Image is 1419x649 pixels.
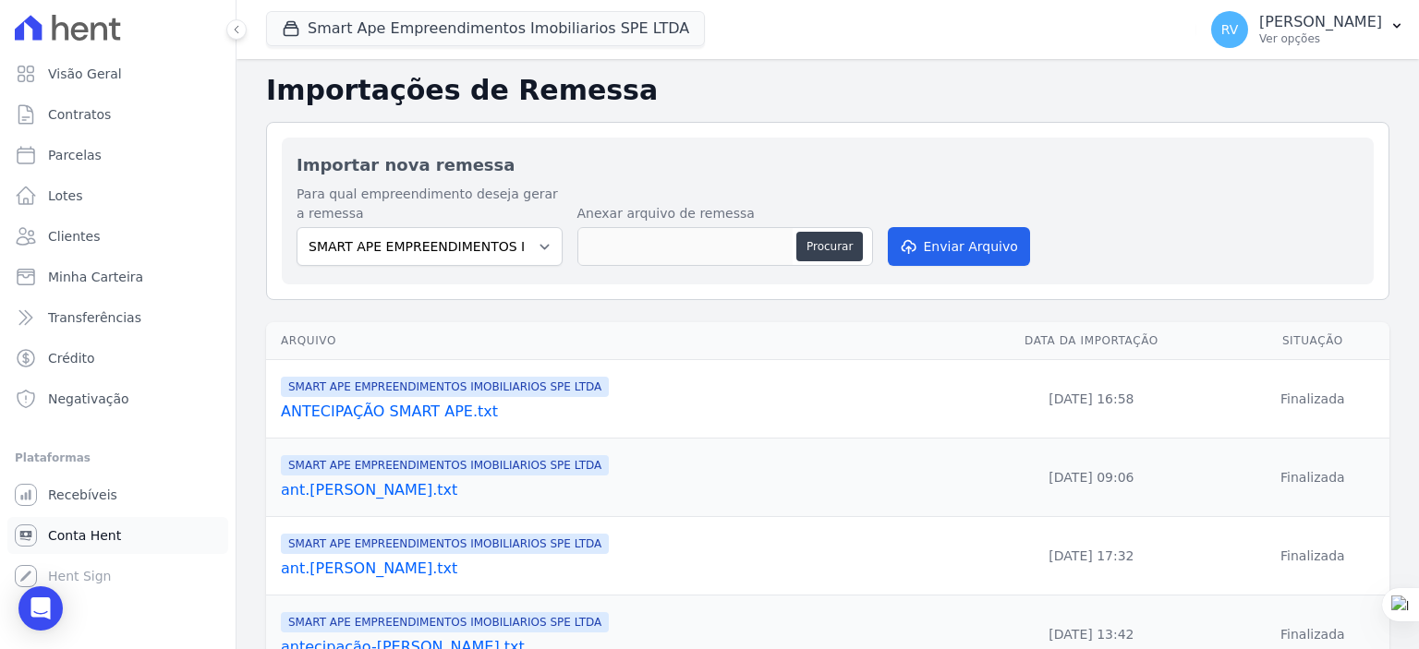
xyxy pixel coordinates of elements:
button: Smart Ape Empreendimentos Imobiliarios SPE LTDA [266,11,705,46]
a: Visão Geral [7,55,228,92]
p: [PERSON_NAME] [1259,13,1382,31]
a: Parcelas [7,137,228,174]
div: Plataformas [15,447,221,469]
button: RV [PERSON_NAME] Ver opções [1196,4,1419,55]
a: ant.[PERSON_NAME].txt [281,558,940,580]
a: Transferências [7,299,228,336]
button: Procurar [796,232,863,261]
td: [DATE] 16:58 [947,360,1236,439]
a: ant.[PERSON_NAME].txt [281,479,940,501]
a: Minha Carteira [7,258,228,295]
span: Parcelas [48,146,102,164]
span: Clientes [48,227,100,246]
div: Open Intercom Messenger [18,586,63,631]
span: Recebíveis [48,486,117,504]
button: Enviar Arquivo [888,227,1030,266]
span: Negativação [48,390,129,408]
a: Contratos [7,96,228,133]
h2: Importações de Remessa [266,74,1389,107]
span: SMART APE EMPREENDIMENTOS IMOBILIARIOS SPE LTDA [281,534,609,554]
a: Recebíveis [7,476,228,513]
a: Crédito [7,340,228,377]
a: Clientes [7,218,228,255]
span: Crédito [48,349,95,367]
span: Minha Carteira [48,268,143,286]
td: Finalizada [1236,517,1389,595]
td: Finalizada [1236,439,1389,517]
a: ANTECIPAÇÃO SMART APE.txt [281,401,940,423]
span: Transferências [48,308,141,327]
span: RV [1221,23,1239,36]
th: Situação [1236,322,1389,360]
span: Conta Hent [48,526,121,545]
a: Conta Hent [7,517,228,554]
span: SMART APE EMPREENDIMENTOS IMOBILIARIOS SPE LTDA [281,377,609,397]
label: Anexar arquivo de remessa [577,204,873,223]
a: Lotes [7,177,228,214]
td: Finalizada [1236,360,1389,439]
td: [DATE] 17:32 [947,517,1236,595]
h2: Importar nova remessa [297,152,1359,177]
p: Ver opções [1259,31,1382,46]
span: Contratos [48,105,111,124]
span: Lotes [48,186,83,205]
th: Arquivo [266,322,947,360]
span: SMART APE EMPREENDIMENTOS IMOBILIARIOS SPE LTDA [281,455,609,475]
a: Negativação [7,380,228,417]
td: [DATE] 09:06 [947,439,1236,517]
span: Visão Geral [48,65,122,83]
label: Para qual empreendimento deseja gerar a remessa [297,185,563,223]
span: SMART APE EMPREENDIMENTOS IMOBILIARIOS SPE LTDA [281,612,609,632]
th: Data da Importação [947,322,1236,360]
